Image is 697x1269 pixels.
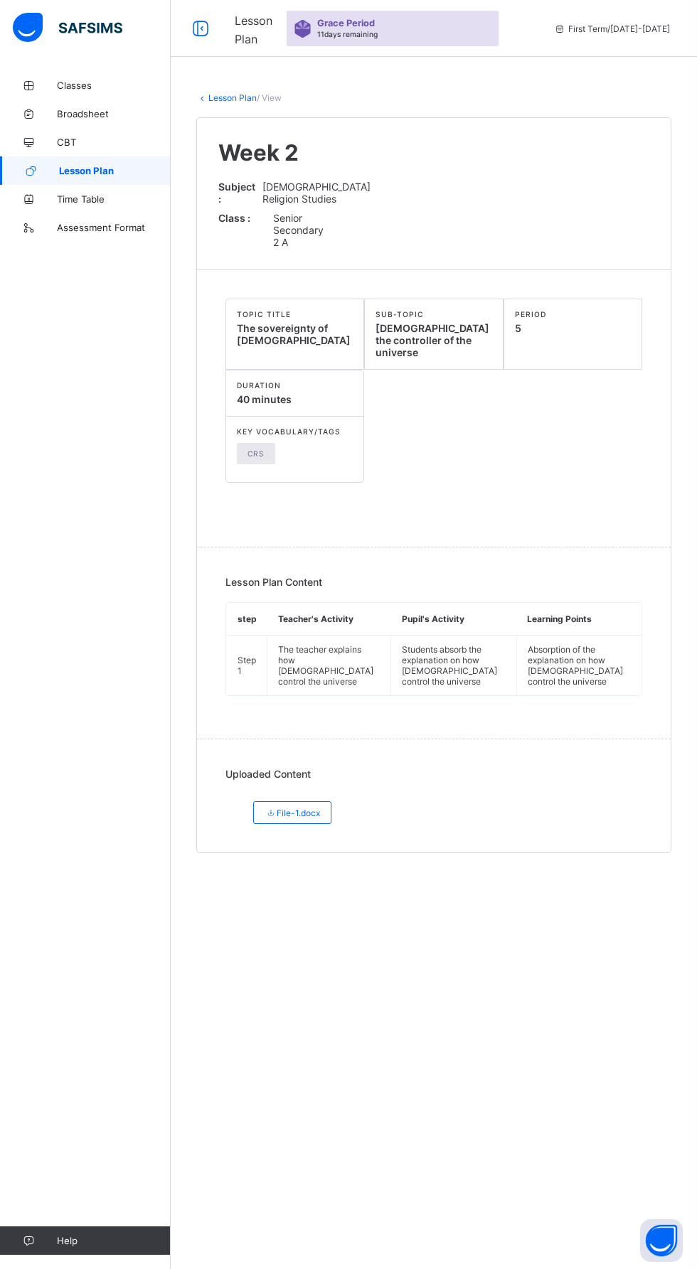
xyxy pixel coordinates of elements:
span: Lesson Plan [235,14,272,46]
span: KEY VOCABULARY/TAGS [237,427,353,436]
span: 5 [515,322,521,334]
span: Week 2 [218,139,649,166]
td: The teacher explains how [DEMOGRAPHIC_DATA] control the universe [267,636,391,696]
span: Class : [218,212,266,248]
th: Teacher's Activity [267,603,391,636]
img: safsims [13,13,122,43]
td: Absorption of the explanation on how [DEMOGRAPHIC_DATA] control the universe [516,636,642,696]
a: Lesson Plan [208,92,257,103]
a: File-1.docx [253,801,331,812]
span: Lesson Plan [59,165,171,176]
span: Assessment Format [57,222,171,233]
span: Broadsheet [57,108,171,119]
span: File-1.docx [265,808,320,818]
span: Time Table [57,193,171,205]
img: sticker-purple.71386a28dfed39d6af7621340158ba97.svg [294,20,312,38]
span: Help [57,1235,170,1246]
span: TOPIC TITLE [237,310,353,318]
span: Classes [57,80,171,91]
span: SUB-TOPIC [376,310,491,318]
span: 40 minutes [237,393,292,405]
span: DURATION [237,381,353,390]
th: step [227,603,267,636]
span: CRS [248,449,265,458]
span: CBT [57,136,171,148]
span: Grace Period [317,18,375,28]
th: Pupil's Activity [391,603,517,636]
td: Step 1 [227,636,267,696]
span: Uploaded Content [225,768,311,780]
th: Learning Points [516,603,642,636]
span: PERIOD [515,310,631,318]
span: [DEMOGRAPHIC_DATA] Religion Studies [262,181,371,205]
span: session/term information [554,23,670,34]
span: Subject : [218,181,255,205]
span: Lesson Plan Content [225,576,322,588]
button: Open asap [640,1219,683,1262]
span: 11 days remaining [317,30,378,38]
span: Senior Secondary 2 A [273,212,324,248]
td: Students absorb the explanation on how [DEMOGRAPHIC_DATA] control the universe [391,636,517,696]
span: / View [257,92,282,103]
span: [DEMOGRAPHIC_DATA] the controller of the universe [376,322,489,358]
span: The sovereignty of [DEMOGRAPHIC_DATA] [237,322,351,346]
